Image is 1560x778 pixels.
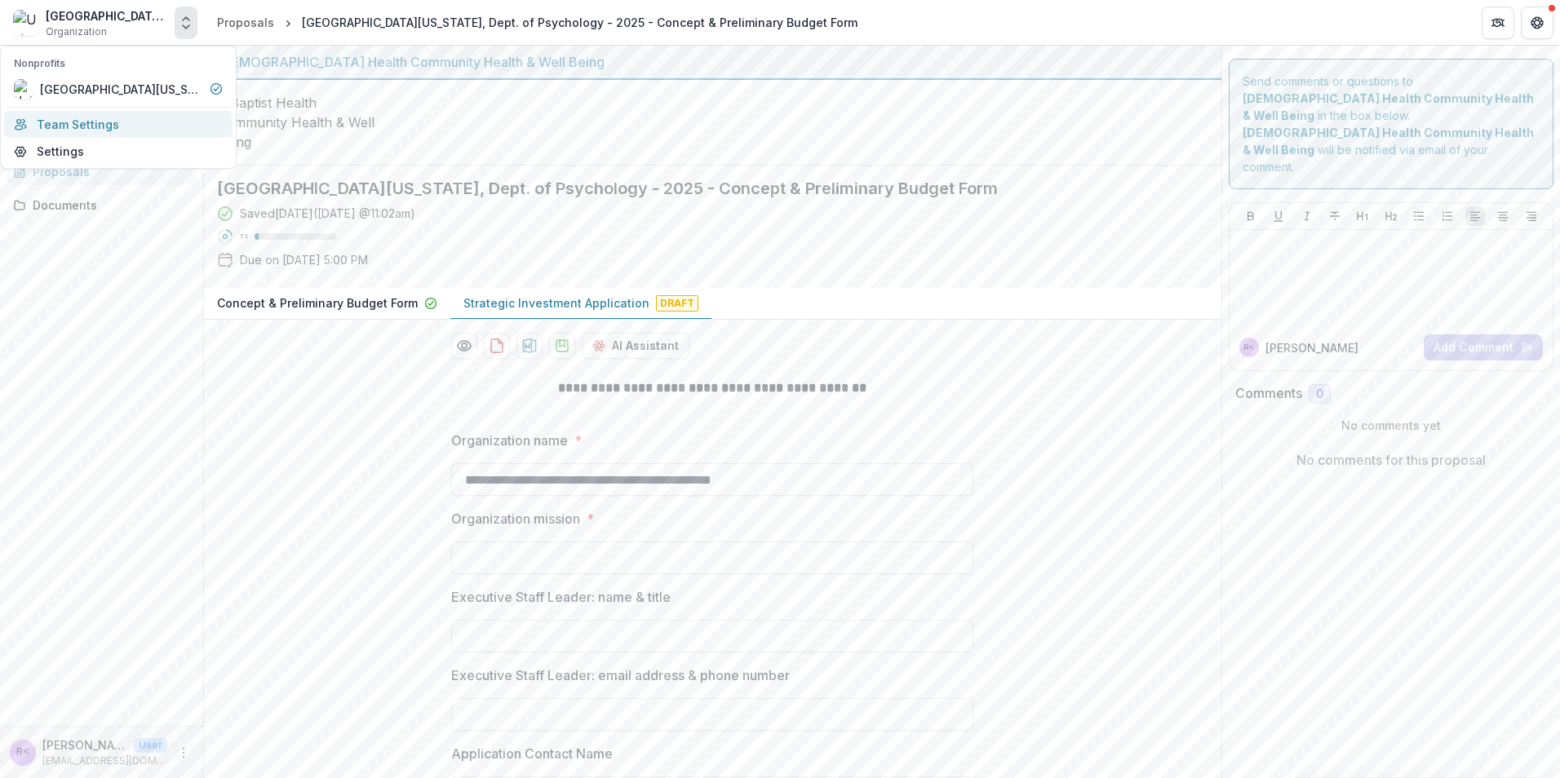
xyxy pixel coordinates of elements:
[1325,206,1345,226] button: Strike
[516,333,543,359] button: download-proposal
[549,333,575,359] button: download-proposal
[1235,417,1548,434] p: No comments yet
[46,24,107,39] span: Organization
[656,295,698,312] span: Draft
[302,14,858,31] div: [GEOGRAPHIC_DATA][US_STATE], Dept. of Psychology - 2025 - Concept & Preliminary Budget Form
[1297,206,1317,226] button: Italicize
[1235,386,1302,401] h2: Comments
[1493,206,1513,226] button: Align Center
[42,736,127,754] p: [PERSON_NAME] <[EMAIL_ADDRESS][DOMAIN_NAME]>
[217,52,1208,72] div: [DEMOGRAPHIC_DATA] Health Community Health & Well Being
[1381,206,1401,226] button: Heading 2
[217,14,274,31] div: Proposals
[7,158,197,185] a: Proposals
[240,231,248,242] p: 5 %
[240,251,368,268] p: Due on [DATE] 5:00 PM
[1409,206,1429,226] button: Bullet List
[175,7,197,39] button: Open entity switcher
[463,294,649,312] p: Strategic Investment Application
[16,747,29,758] div: Rui Zou <rzou@ufl.edu>
[134,738,167,753] p: User
[46,7,168,24] div: [GEOGRAPHIC_DATA][US_STATE], Dept. of Health Disparities
[13,10,39,36] img: University of Florida, Dept. of Health Disparities
[451,509,580,528] p: Organization mission
[1229,59,1554,189] div: Send comments or questions to in the box below. will be notified via email of your comment.
[484,333,510,359] button: download-proposal
[451,431,568,450] p: Organization name
[33,163,184,180] div: Proposals
[33,197,184,214] div: Documents
[1316,387,1323,401] span: 0
[1269,206,1288,226] button: Underline
[451,744,613,763] p: Application Contact Name
[211,11,864,34] nav: breadcrumb
[451,665,790,685] p: Executive Staff Leader: email address & phone number
[217,93,380,152] img: Baptist Health Community Health & Well Being
[451,587,671,607] p: Executive Staff Leader: name & title
[1243,343,1254,351] div: Rui Zou <rzou@ufl.edu>
[1424,334,1543,360] button: Add Comment
[1521,7,1553,39] button: Get Help
[174,743,193,763] button: More
[1438,206,1457,226] button: Ordered List
[240,205,415,222] div: Saved [DATE] ( [DATE] @ 11:02am )
[1265,339,1358,356] p: [PERSON_NAME]
[1243,126,1534,157] strong: [DEMOGRAPHIC_DATA] Health Community Health & Well Being
[1241,206,1261,226] button: Bold
[7,192,197,219] a: Documents
[1465,206,1485,226] button: Align Left
[217,179,1182,198] h2: [GEOGRAPHIC_DATA][US_STATE], Dept. of Psychology - 2025 - Concept & Preliminary Budget Form
[1296,450,1486,470] p: No comments for this proposal
[1522,206,1541,226] button: Align Right
[451,333,477,359] button: Preview 4d712717-abff-4f35-85a2-fc85d5bc9291-1.pdf
[1353,206,1372,226] button: Heading 1
[1482,7,1514,39] button: Partners
[1243,91,1534,122] strong: [DEMOGRAPHIC_DATA] Health Community Health & Well Being
[42,754,167,768] p: [EMAIL_ADDRESS][DOMAIN_NAME]
[211,11,281,34] a: Proposals
[217,294,418,312] p: Concept & Preliminary Budget Form
[582,333,689,359] button: AI Assistant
